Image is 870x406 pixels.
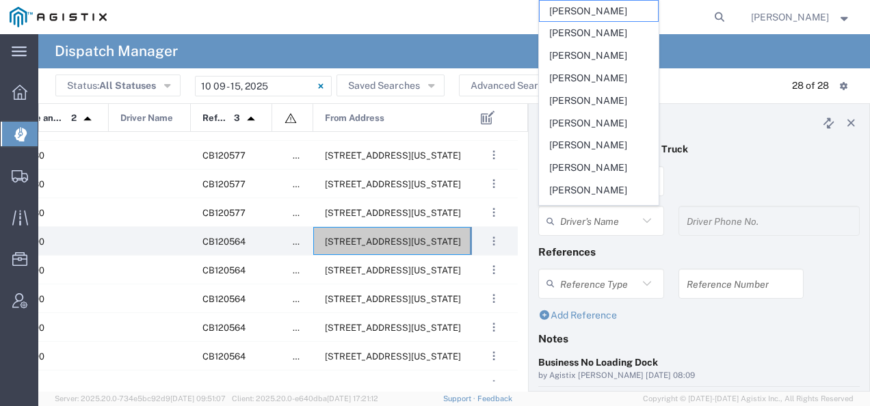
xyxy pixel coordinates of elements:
span: false [293,351,313,362]
span: Reference [202,104,229,133]
span: false [293,265,313,275]
span: false [293,323,313,333]
span: [PERSON_NAME] [540,90,658,111]
span: CB120564 [202,323,246,333]
span: Driver Name [120,104,173,133]
img: arrow-dropup.svg [77,108,98,130]
span: 2111 Hillcrest Ave, Antioch, California, 94509, United States [325,150,461,161]
span: . . . [492,290,495,307]
p: Truck Type: 20 Yard Dump Truck [538,142,860,157]
h4: Notes [538,332,860,344]
button: ... [484,260,503,280]
button: ... [484,232,503,251]
button: ... [484,318,503,337]
button: ... [484,375,503,394]
a: Feedback [477,394,512,403]
span: false [293,150,313,161]
span: 308 W Alluvial Ave, Clovis, California, 93611, United States [325,323,461,333]
div: 28 of 28 [792,79,829,93]
span: . . . [492,377,495,393]
span: 308 W Alluvial Ave, Clovis, California, 93611, United States [325,380,461,390]
span: . . . [492,348,495,364]
img: icon [284,111,298,125]
span: [PERSON_NAME] [540,202,658,224]
span: . . . [492,262,495,278]
span: . . . [492,233,495,249]
span: 2111 Hillcrest Ave, Antioch, California, 94509, United States [325,208,461,218]
span: CB120564 [202,265,246,275]
span: 2 [71,104,77,133]
span: false [293,208,313,218]
button: ... [484,174,503,193]
button: ... [484,289,503,308]
a: Add Reference [538,310,617,321]
span: CB120577 [202,208,246,218]
button: Status:All Statuses [55,75,181,96]
span: CB120564 [202,380,246,390]
span: 2111 Hillcrest Ave, Antioch, California, 94509, United States [325,179,461,189]
span: CB120564 [202,236,246,247]
img: arrow-dropup.svg [240,108,262,130]
span: CB120577 [202,150,246,161]
span: [PERSON_NAME] [540,157,658,178]
span: [PERSON_NAME] [540,113,658,134]
span: All Statuses [99,80,156,91]
h4: Dispatch Manager [55,34,178,68]
span: false [293,236,313,247]
a: Support [443,394,477,403]
span: 308 W Alluvial Ave, Clovis, California, 93611, United States [325,294,461,304]
div: by Agistix [PERSON_NAME] [DATE] 08:09 [538,370,860,382]
span: 308 W Alluvial Ave, Clovis, California, 93611, United States [325,236,461,247]
span: 3 [234,104,240,133]
span: CB120564 [202,294,246,304]
button: [PERSON_NAME] [750,9,852,25]
span: false [293,380,313,390]
button: ... [484,347,503,366]
span: false [293,294,313,304]
span: . . . [492,204,495,221]
button: ... [484,203,503,222]
span: Jessica Carr [751,10,829,25]
span: 308 W Alluvial Ave, Clovis, California, 93611, United States [325,265,461,275]
span: false [293,179,313,189]
span: CB120564 [202,351,246,362]
span: Client: 2025.20.0-e640dba [232,394,378,403]
button: Saved Searches [337,75,445,96]
span: [DATE] 09:51:07 [170,394,226,403]
img: logo [10,7,107,27]
span: From Address [325,104,384,133]
span: Server: 2025.20.0-734e5bc92d9 [55,394,226,403]
button: ... [484,146,503,165]
span: [PERSON_NAME] [540,180,658,201]
span: . . . [492,147,495,163]
span: CB120577 [202,179,246,189]
span: Copyright © [DATE]-[DATE] Agistix Inc., All Rights Reserved [643,393,854,405]
div: Business No Loading Dock [538,355,860,370]
button: Advanced Search [459,75,574,96]
span: . . . [492,176,495,192]
span: . . . [492,319,495,336]
span: [PERSON_NAME] [540,135,658,156]
span: 308 W Alluvial Ave, Clovis, California, 93611, United States [325,351,461,362]
h4: References [538,245,860,258]
span: [DATE] 17:21:12 [327,394,378,403]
